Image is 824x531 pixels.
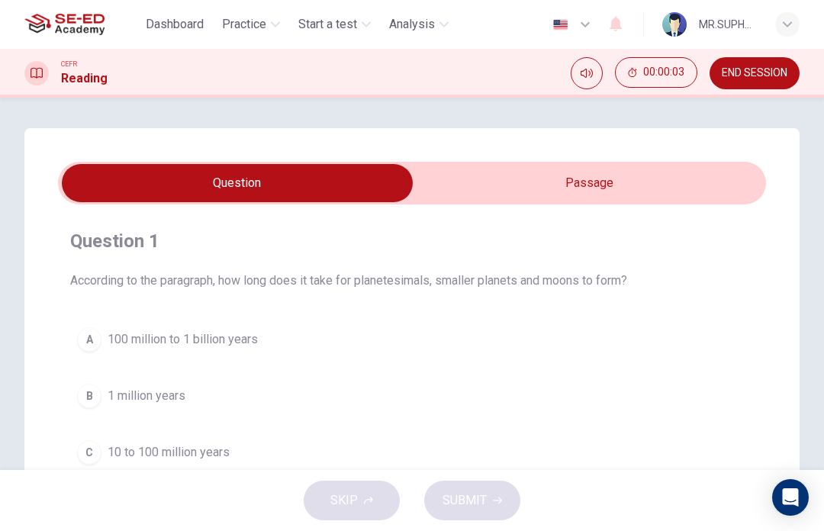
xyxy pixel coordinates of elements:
h1: Reading [61,69,108,88]
h4: Question 1 [70,229,754,253]
span: END SESSION [722,67,787,79]
a: SE-ED Academy logo [24,9,140,40]
span: 100 million to 1 billion years [108,330,258,349]
button: A100 million to 1 billion years [70,320,754,359]
button: 00:00:03 [615,57,697,88]
span: Dashboard [146,15,204,34]
span: Analysis [389,15,435,34]
span: 1 million years [108,387,185,405]
span: CEFR [61,59,77,69]
img: SE-ED Academy logo [24,9,105,40]
div: Hide [615,57,697,89]
button: Dashboard [140,11,210,38]
span: 10 to 100 million years [108,443,230,462]
span: Start a test [298,15,357,34]
button: Analysis [383,11,455,38]
span: 00:00:03 [643,66,684,79]
div: MR.SUPHAKRIT CHITPAISAN [699,15,757,34]
span: Practice [222,15,266,34]
button: C10 to 100 million years [70,433,754,471]
button: B1 million years [70,377,754,415]
button: Start a test [292,11,377,38]
img: Profile picture [662,12,687,37]
button: END SESSION [710,57,800,89]
div: A [77,327,101,352]
img: en [551,19,570,31]
div: Mute [571,57,603,89]
div: B [77,384,101,408]
span: According to the paragraph, how long does it take for planetesimals, smaller planets and moons to... [70,272,754,290]
div: C [77,440,101,465]
div: Open Intercom Messenger [772,479,809,516]
button: Practice [216,11,286,38]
